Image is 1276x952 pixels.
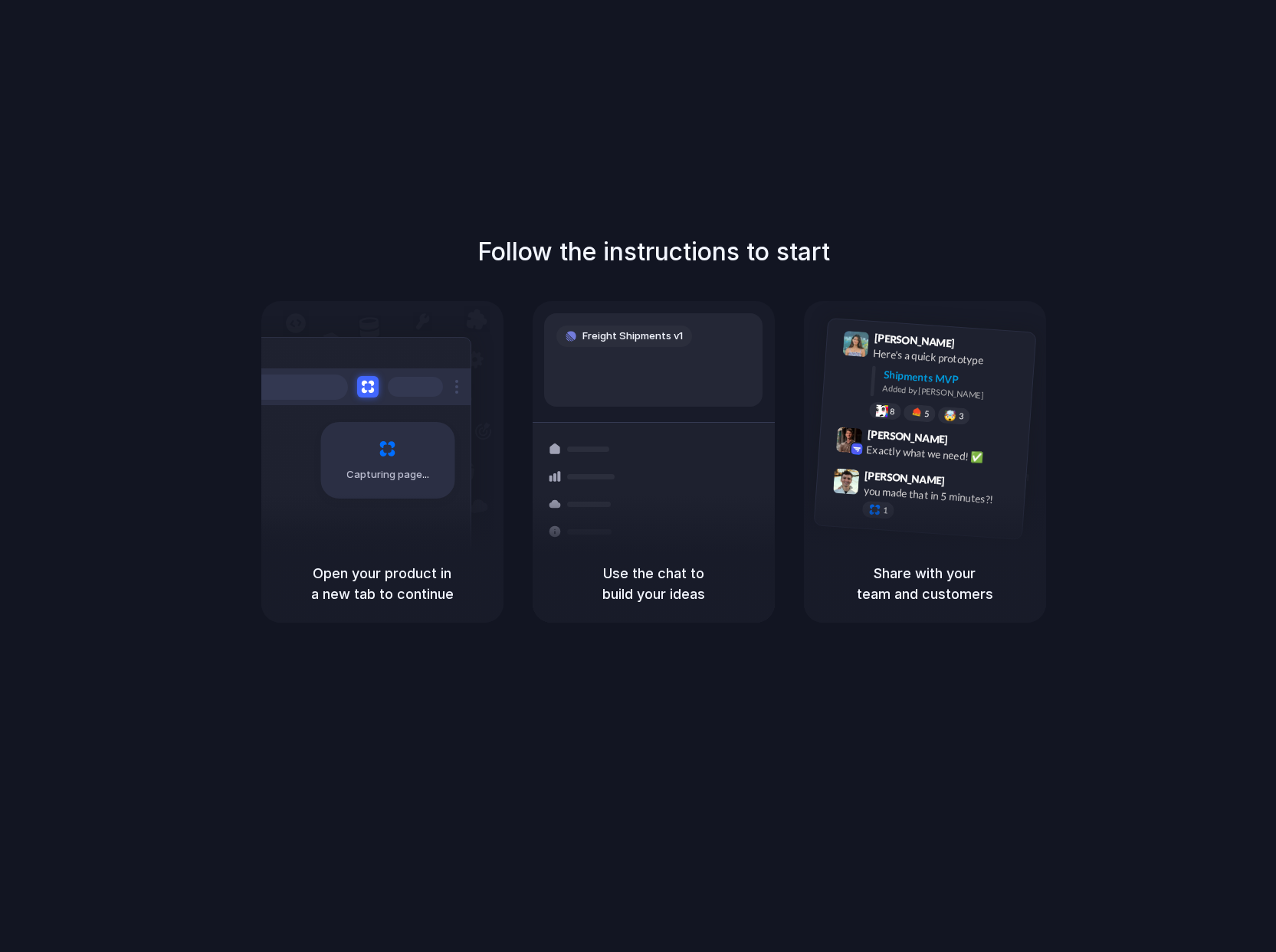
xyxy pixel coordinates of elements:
div: Added by [PERSON_NAME] [882,382,1023,404]
span: Capturing page [346,467,431,483]
h5: Use the chat to build your ideas [551,563,756,604]
span: 5 [923,410,929,418]
div: Shipments MVP [883,367,1025,392]
span: 1 [882,506,887,515]
span: [PERSON_NAME] [874,329,955,352]
h5: Share with your team and customers [822,563,1028,604]
span: 8 [889,407,894,416]
span: [PERSON_NAME] [867,426,948,448]
div: Here's a quick prototype [872,345,1025,371]
h5: Open your product in a new tab to continue [280,563,485,604]
span: 9:47 AM [950,475,981,493]
span: [PERSON_NAME] [864,467,945,489]
span: Freight Shipments v1 [582,329,683,344]
span: 9:42 AM [952,433,983,452]
h1: Follow the instructions to start [477,234,830,270]
span: 3 [958,412,963,420]
div: Exactly what we need! ✅ [866,442,1019,468]
div: you made that in 5 minutes?! [863,483,1016,509]
span: 9:41 AM [959,337,990,355]
div: 🤯 [943,411,956,422]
